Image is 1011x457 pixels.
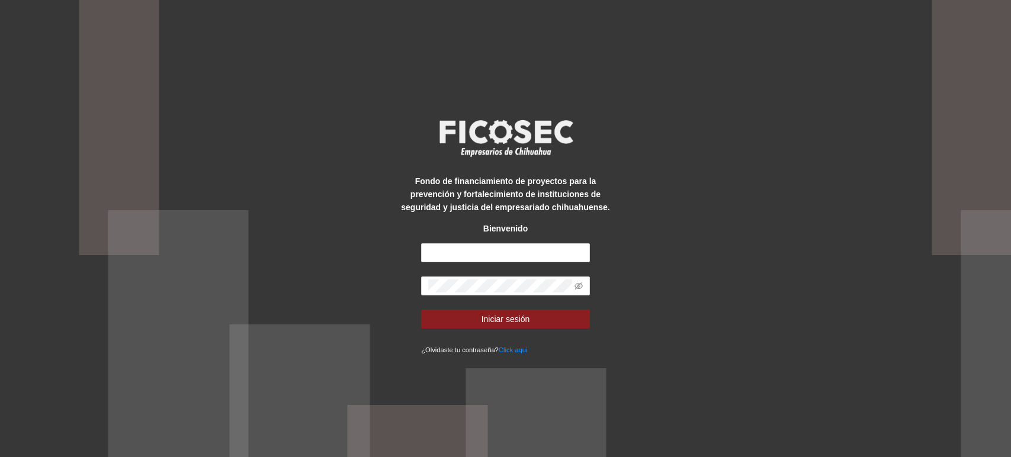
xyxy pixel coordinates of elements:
span: eye-invisible [574,282,583,290]
small: ¿Olvidaste tu contraseña? [421,346,527,353]
strong: Fondo de financiamiento de proyectos para la prevención y fortalecimiento de instituciones de seg... [401,176,609,212]
img: logo [432,116,580,160]
span: Iniciar sesión [482,313,530,326]
button: Iniciar sesión [421,310,590,329]
strong: Bienvenido [483,224,528,233]
a: Click aqui [499,346,528,353]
